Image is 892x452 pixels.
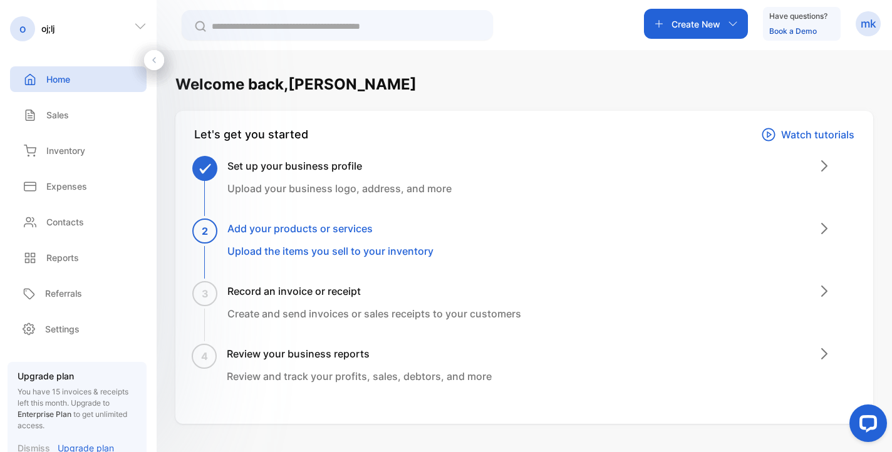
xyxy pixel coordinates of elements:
span: 3 [202,286,209,301]
p: Create New [672,18,720,31]
p: mk [861,16,876,32]
span: 4 [201,349,208,364]
p: Upgrade plan [18,369,137,383]
p: Create and send invoices or sales receipts to your customers [227,306,521,321]
p: Sales [46,108,69,121]
h1: Welcome back, [PERSON_NAME] [175,73,417,96]
span: 2 [202,223,208,239]
p: Settings [45,322,80,336]
button: mk [856,9,881,39]
button: Create New [644,9,748,39]
a: Book a Demo [769,26,817,36]
h3: Set up your business profile [227,158,452,173]
p: Review and track your profits, sales, debtors, and more [227,369,492,384]
p: Inventory [46,144,85,157]
p: Have questions? [769,10,827,23]
p: Expenses [46,180,87,193]
p: Home [46,73,70,86]
h3: Add your products or services [227,221,433,236]
span: Enterprise Plan [18,409,71,419]
p: Reports [46,251,79,264]
span: Upgrade to to get unlimited access. [18,398,127,430]
p: oj;lj [41,22,54,35]
p: Upload the items you sell to your inventory [227,244,433,259]
h3: Review your business reports [227,346,492,361]
p: Referrals [45,287,82,300]
p: Contacts [46,215,84,229]
div: Let's get you started [194,126,308,143]
p: o [19,21,26,37]
p: You have 15 invoices & receipts left this month. [18,386,137,431]
iframe: LiveChat chat widget [839,399,892,452]
p: Watch tutorials [781,127,854,142]
a: Watch tutorials [761,126,854,143]
h3: Record an invoice or receipt [227,284,521,299]
p: Upload your business logo, address, and more [227,181,452,196]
